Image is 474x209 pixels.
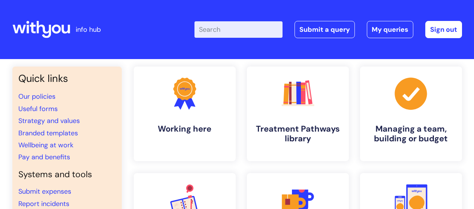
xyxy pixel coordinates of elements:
h3: Quick links [18,73,116,84]
input: Search [194,21,283,38]
a: Managing a team, building or budget [360,67,462,161]
a: Treatment Pathways library [247,67,349,161]
a: Pay and benefits [18,153,70,162]
a: Strategy and values [18,116,80,125]
div: | - [194,21,462,38]
h4: Managing a team, building or budget [366,124,456,144]
h4: Treatment Pathways library [253,124,343,144]
p: info hub [76,24,101,36]
a: Submit a query [295,21,355,38]
a: Working here [134,67,236,161]
a: Wellbeing at work [18,141,73,150]
h4: Working here [140,124,230,134]
a: Submit expenses [18,187,71,196]
a: My queries [367,21,413,38]
h4: Systems and tools [18,169,116,180]
a: Useful forms [18,104,58,113]
a: Our policies [18,92,55,101]
a: Branded templates [18,129,78,138]
a: Sign out [425,21,462,38]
